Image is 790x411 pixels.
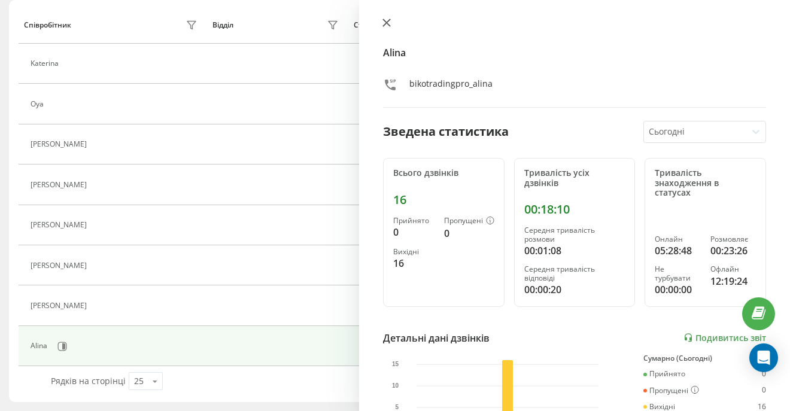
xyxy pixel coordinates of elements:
[354,21,377,29] div: Статус
[683,333,766,343] a: Подивитись звіт
[710,235,756,243] div: Розмовляє
[31,342,50,350] div: Alina
[393,256,434,270] div: 16
[643,354,766,363] div: Сумарно (Сьогодні)
[51,375,126,386] span: Рядків на сторінці
[31,221,90,229] div: [PERSON_NAME]
[762,386,766,395] div: 0
[710,243,756,258] div: 00:23:26
[392,382,399,389] text: 10
[31,302,90,310] div: [PERSON_NAME]
[383,123,509,141] div: Зведена статистика
[655,243,700,258] div: 05:28:48
[524,243,625,258] div: 00:01:08
[409,78,493,95] div: bikotradingpro_alina
[31,100,47,108] div: Oya
[655,282,700,297] div: 00:00:00
[524,226,625,243] div: Середня тривалість розмови
[392,361,399,367] text: 15
[393,168,494,178] div: Всього дзвінків
[393,193,494,207] div: 16
[655,235,700,243] div: Онлайн
[643,370,685,378] div: Прийнято
[655,168,756,198] div: Тривалість знаходження в статусах
[524,265,625,282] div: Середня тривалість відповіді
[212,21,233,29] div: Відділ
[24,21,71,29] div: Співробітник
[444,217,494,226] div: Пропущені
[524,202,625,217] div: 00:18:10
[643,386,699,395] div: Пропущені
[393,217,434,225] div: Прийнято
[31,181,90,189] div: [PERSON_NAME]
[655,265,700,282] div: Не турбувати
[749,343,778,372] div: Open Intercom Messenger
[31,261,90,270] div: [PERSON_NAME]
[383,45,766,60] h4: Alina
[444,226,494,240] div: 0
[758,403,766,411] div: 16
[31,140,90,148] div: [PERSON_NAME]
[524,168,625,188] div: Тривалість усіх дзвінків
[396,404,399,410] text: 5
[393,225,434,239] div: 0
[710,274,756,288] div: 12:19:24
[134,375,144,387] div: 25
[762,370,766,378] div: 0
[393,248,434,256] div: Вихідні
[643,403,675,411] div: Вихідні
[31,59,62,68] div: Katerina
[710,265,756,273] div: Офлайн
[383,331,490,345] div: Детальні дані дзвінків
[524,282,625,297] div: 00:00:20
